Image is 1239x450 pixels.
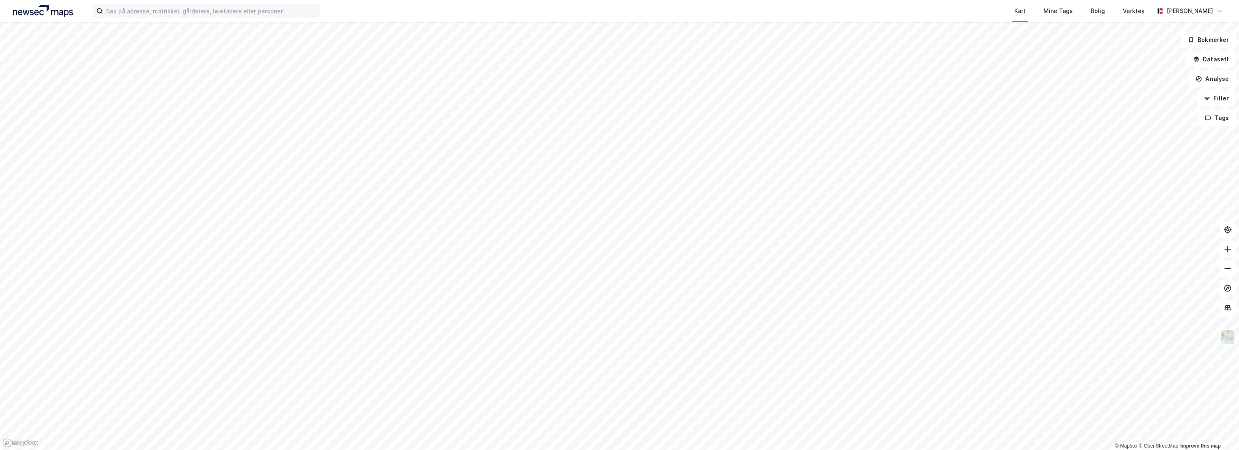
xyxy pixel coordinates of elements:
[1186,51,1236,67] button: Datasett
[1198,411,1239,450] iframe: Chat Widget
[13,5,73,17] img: logo.a4113a55bc3d86da70a041830d287a7e.svg
[1197,90,1236,107] button: Filter
[1198,411,1239,450] div: Kontrollprogram for chat
[1198,110,1236,126] button: Tags
[1181,32,1236,48] button: Bokmerker
[1014,6,1026,16] div: Kart
[1044,6,1073,16] div: Mine Tags
[1220,329,1235,345] img: Z
[1167,6,1213,16] div: [PERSON_NAME]
[1091,6,1105,16] div: Bolig
[1189,71,1236,87] button: Analyse
[1123,6,1145,16] div: Verktøy
[1180,443,1221,449] a: Improve this map
[1115,443,1137,449] a: Mapbox
[1139,443,1178,449] a: OpenStreetMap
[2,438,38,448] a: Mapbox homepage
[103,5,320,17] input: Søk på adresse, matrikkel, gårdeiere, leietakere eller personer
